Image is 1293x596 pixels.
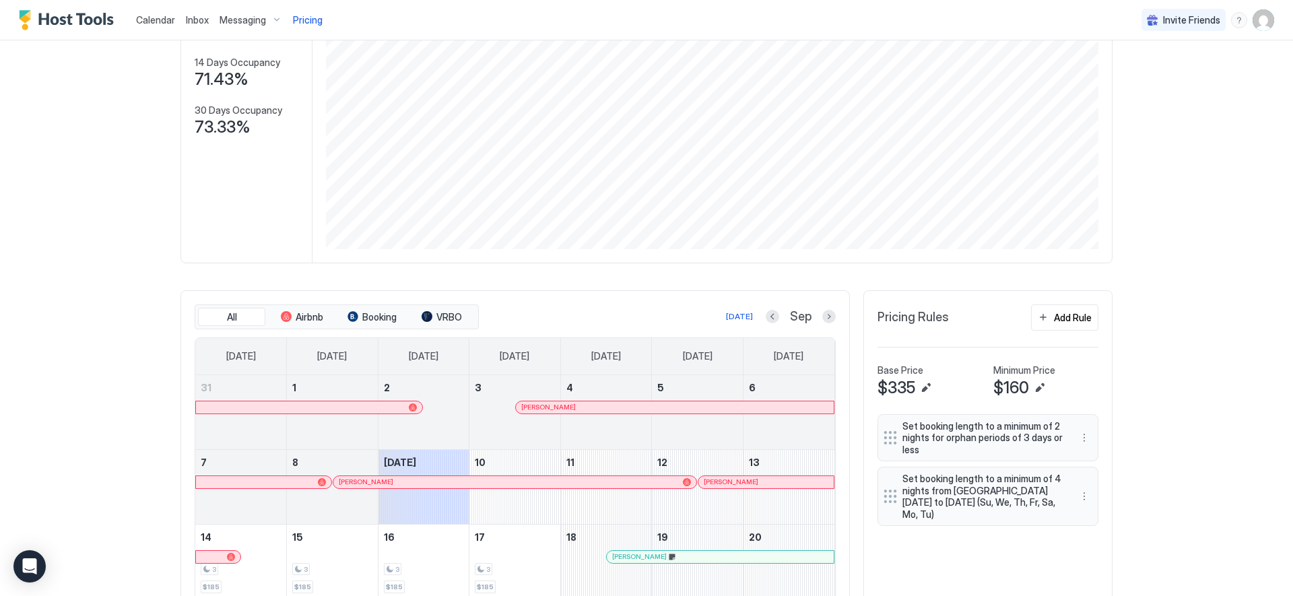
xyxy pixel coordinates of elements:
span: 5 [657,382,664,393]
span: 2 [384,382,390,393]
td: September 9, 2025 [378,449,469,524]
span: 19 [657,531,668,543]
a: September 3, 2025 [469,375,560,400]
span: $185 [294,583,311,591]
span: 3 [304,565,308,574]
td: September 13, 2025 [743,449,834,524]
a: Tuesday [395,338,452,374]
a: Sunday [213,338,269,374]
a: Host Tools Logo [19,10,120,30]
a: Inbox [186,13,209,27]
span: Set booking length to a minimum of 2 nights for orphan periods of 3 days or less [902,420,1063,456]
td: September 3, 2025 [469,375,561,450]
a: Wednesday [486,338,543,374]
span: 3 [212,565,216,574]
span: 14 [201,531,211,543]
span: 10 [475,457,486,468]
td: September 11, 2025 [560,449,652,524]
span: 16 [384,531,395,543]
span: [DATE] [683,350,712,362]
span: 14 Days Occupancy [195,57,280,69]
a: September 5, 2025 [652,375,743,400]
span: Pricing [293,14,323,26]
a: September 18, 2025 [561,525,652,550]
span: [PERSON_NAME] [521,403,576,411]
span: [DATE] [317,350,347,362]
a: September 1, 2025 [287,375,378,400]
span: VRBO [436,311,462,323]
span: 3 [395,565,399,574]
span: Set booking length to a minimum of 4 nights from [GEOGRAPHIC_DATA][DATE] to [DATE] (Su, We, Th, F... [902,473,1063,520]
div: menu [1231,12,1247,28]
span: $335 [877,378,915,398]
span: Pricing Rules [877,310,949,325]
a: Saturday [760,338,817,374]
span: Sep [790,309,811,325]
span: 7 [201,457,207,468]
td: September 7, 2025 [195,449,287,524]
a: September 11, 2025 [561,450,652,475]
span: All [227,311,237,323]
a: September 12, 2025 [652,450,743,475]
div: menu [1076,488,1092,504]
td: September 4, 2025 [560,375,652,450]
span: 15 [292,531,303,543]
div: Add Rule [1054,310,1092,325]
span: [DATE] [409,350,438,362]
button: Add Rule [1031,304,1098,331]
a: September 20, 2025 [743,525,834,550]
span: Minimum Price [993,364,1055,376]
span: Booking [362,311,397,323]
span: [PERSON_NAME] [704,477,758,486]
span: $185 [477,583,494,591]
button: More options [1076,430,1092,446]
a: September 15, 2025 [287,525,378,550]
span: Inbox [186,14,209,26]
div: [DATE] [726,310,753,323]
a: September 7, 2025 [195,450,286,475]
a: September 9, 2025 [378,450,469,475]
div: [PERSON_NAME] [612,552,828,561]
button: Booking [338,308,405,327]
a: September 8, 2025 [287,450,378,475]
span: Airbnb [296,311,323,323]
td: September 8, 2025 [287,449,378,524]
div: Open Intercom Messenger [13,550,46,583]
span: Invite Friends [1163,14,1220,26]
td: September 10, 2025 [469,449,561,524]
button: VRBO [408,308,475,327]
span: Messaging [220,14,266,26]
span: $185 [203,583,220,591]
a: September 13, 2025 [743,450,834,475]
a: Calendar [136,13,175,27]
td: September 2, 2025 [378,375,469,450]
span: $160 [993,378,1029,398]
td: September 5, 2025 [652,375,743,450]
span: [DATE] [226,350,256,362]
div: tab-group [195,304,479,330]
a: Friday [669,338,726,374]
button: All [198,308,265,327]
td: September 1, 2025 [287,375,378,450]
span: 20 [749,531,762,543]
button: Edit [918,380,934,396]
a: September 14, 2025 [195,525,286,550]
a: September 2, 2025 [378,375,469,400]
span: [DATE] [774,350,803,362]
span: 11 [566,457,574,468]
a: August 31, 2025 [195,375,286,400]
button: Previous month [766,310,779,323]
span: 73.33% [195,117,251,137]
span: 3 [486,565,490,574]
span: 12 [657,457,667,468]
span: Calendar [136,14,175,26]
span: 4 [566,382,573,393]
span: [DATE] [384,457,416,468]
button: [DATE] [724,308,755,325]
span: 3 [475,382,482,393]
span: [PERSON_NAME] [339,477,393,486]
span: 13 [749,457,760,468]
a: September 10, 2025 [469,450,560,475]
a: September 17, 2025 [469,525,560,550]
